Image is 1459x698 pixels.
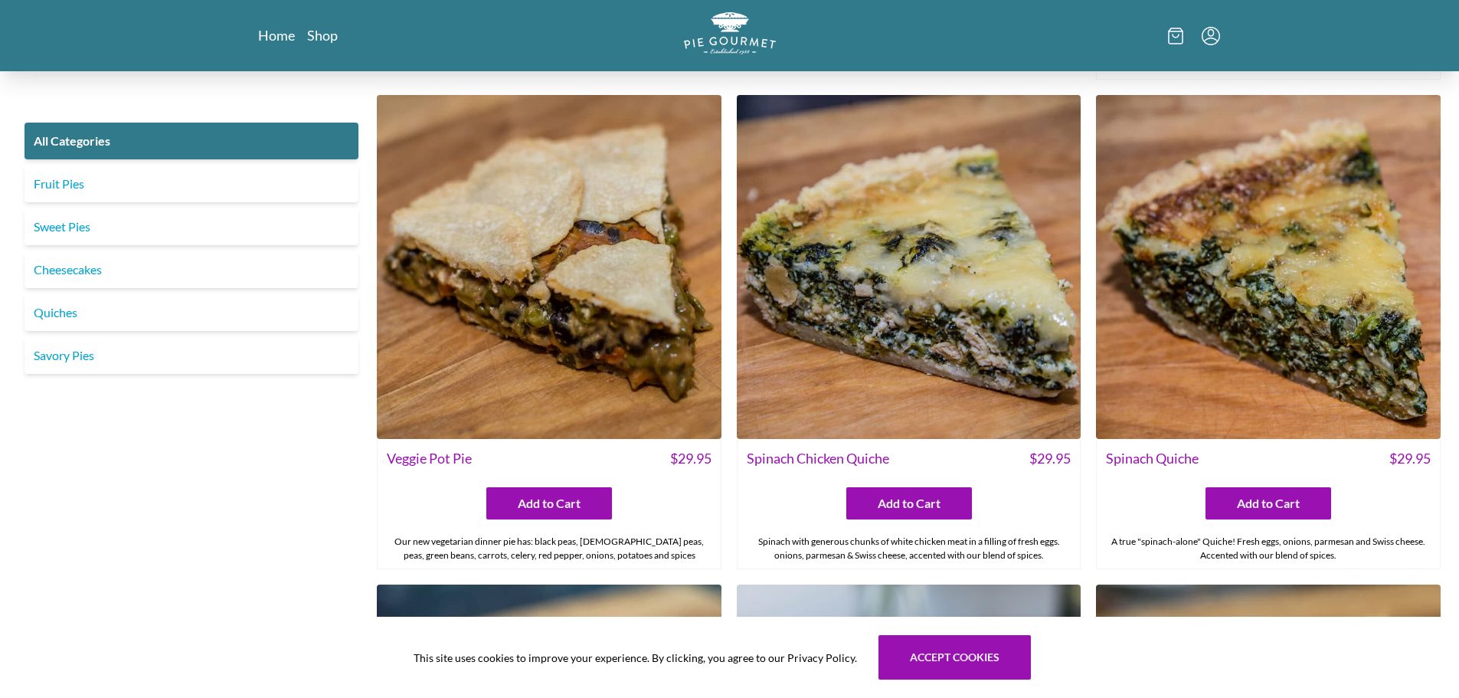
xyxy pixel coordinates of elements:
[25,123,358,159] a: All Categories
[878,494,940,513] span: Add to Cart
[25,294,358,331] a: Quiches
[1106,448,1199,469] span: Spinach Quiche
[1202,27,1220,45] button: Menu
[1205,487,1331,519] button: Add to Cart
[1096,95,1441,440] img: Spinach Quiche
[258,26,295,44] a: Home
[377,95,721,440] img: Veggie Pot Pie
[670,448,712,469] span: $ 29.95
[1029,448,1071,469] span: $ 29.95
[387,448,472,469] span: Veggie Pot Pie
[1237,494,1300,513] span: Add to Cart
[518,494,581,513] span: Add to Cart
[747,448,889,469] span: Spinach Chicken Quiche
[486,487,612,519] button: Add to Cart
[378,529,721,569] div: Our new vegetarian dinner pie has: black peas, [DEMOGRAPHIC_DATA] peas, peas, green beans, carrot...
[846,487,972,519] button: Add to Cart
[25,337,358,374] a: Savory Pies
[738,529,1081,569] div: Spinach with generous chunks of white chicken meat in a filling of fresh eggs. onions, parmesan &...
[684,12,776,54] img: logo
[414,650,857,666] span: This site uses cookies to improve your experience. By clicking, you agree to our Privacy Policy.
[1097,529,1440,569] div: A true "spinach-alone" Quiche! Fresh eggs, onions, parmesan and Swiss cheese. Accented with our b...
[307,26,338,44] a: Shop
[684,12,776,59] a: Logo
[25,208,358,245] a: Sweet Pies
[25,251,358,288] a: Cheesecakes
[878,635,1031,680] button: Accept cookies
[1389,448,1431,469] span: $ 29.95
[25,165,358,202] a: Fruit Pies
[737,95,1081,440] img: Spinach Chicken Quiche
